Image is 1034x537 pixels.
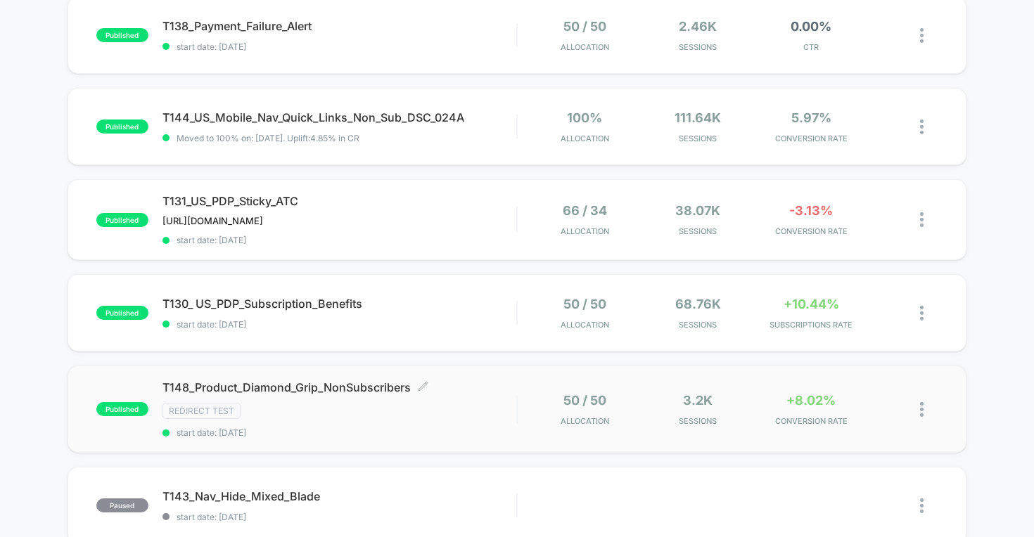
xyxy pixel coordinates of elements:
[758,42,864,52] span: CTR
[758,320,864,330] span: SUBSCRIPTIONS RATE
[563,393,606,408] span: 50 / 50
[96,402,148,416] span: published
[162,512,517,522] span: start date: [DATE]
[920,498,924,513] img: close
[920,119,924,134] img: close
[920,306,924,321] img: close
[561,134,609,143] span: Allocation
[789,203,833,218] span: -3.13%
[645,416,751,426] span: Sessions
[791,19,831,34] span: 0.00%
[645,226,751,236] span: Sessions
[675,203,720,218] span: 38.07k
[96,306,148,320] span: published
[561,320,609,330] span: Allocation
[920,402,924,417] img: close
[784,297,839,311] span: +10.44%
[162,235,517,245] span: start date: [DATE]
[561,416,609,426] span: Allocation
[177,133,359,143] span: Moved to 100% on: [DATE] . Uplift: 4.85% in CR
[786,393,836,408] span: +8.02%
[758,226,864,236] span: CONVERSION RATE
[679,19,717,34] span: 2.46k
[162,110,517,124] span: T144_US_Mobile_Nav_Quick_Links_Non_Sub_DSC_024A
[675,110,721,125] span: 111.64k
[96,213,148,227] span: published
[162,319,517,330] span: start date: [DATE]
[563,203,607,218] span: 66 / 34
[162,297,517,311] span: T130_ US_PDP_Subscription_Benefits
[791,110,831,125] span: 5.97%
[561,226,609,236] span: Allocation
[162,194,517,208] span: T131_US_PDP_Sticky_ATC
[162,489,517,503] span: T143_Nav_Hide_Mixed_Blade
[162,427,517,438] span: start date: [DATE]
[96,28,148,42] span: published
[920,28,924,43] img: close
[645,320,751,330] span: Sessions
[675,297,721,311] span: 68.76k
[563,19,606,34] span: 50 / 50
[758,416,864,426] span: CONVERSION RATE
[162,41,517,52] span: start date: [DATE]
[162,215,263,226] span: [URL][DOMAIN_NAME]
[920,212,924,227] img: close
[96,498,148,512] span: paused
[96,119,148,134] span: published
[567,110,602,125] span: 100%
[563,297,606,311] span: 50 / 50
[645,42,751,52] span: Sessions
[162,403,241,419] span: Redirect Test
[645,134,751,143] span: Sessions
[162,19,517,33] span: T138_Payment_Failure_Alert
[561,42,609,52] span: Allocation
[683,393,713,408] span: 3.2k
[162,380,517,394] span: T148_Product_Diamond_Grip_NonSubscribers
[758,134,864,143] span: CONVERSION RATE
